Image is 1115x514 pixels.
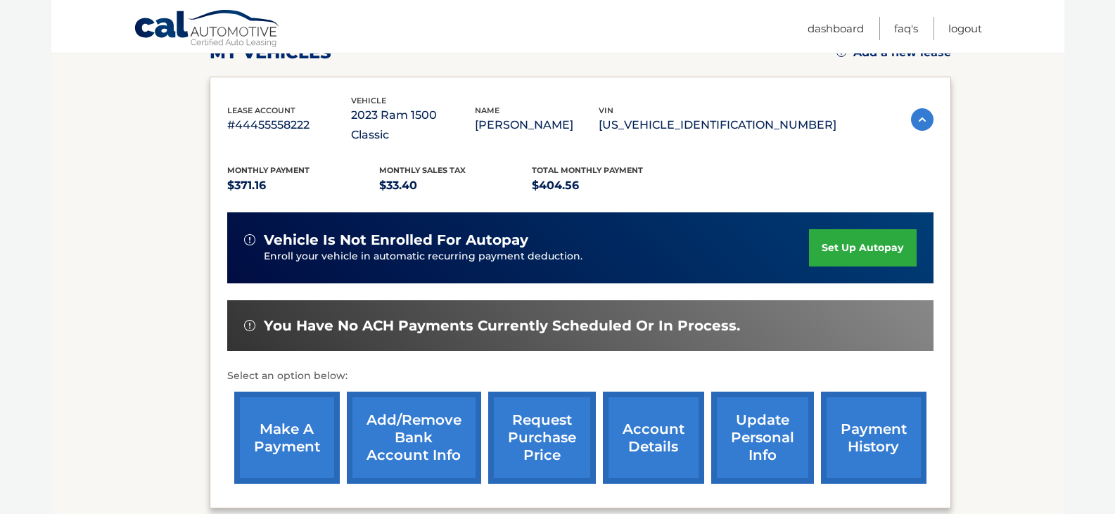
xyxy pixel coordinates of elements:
[603,392,704,484] a: account details
[379,176,532,195] p: $33.40
[351,96,386,105] span: vehicle
[475,105,499,115] span: name
[264,317,740,335] span: You have no ACH payments currently scheduled or in process.
[821,392,926,484] a: payment history
[808,17,864,40] a: Dashboard
[234,392,340,484] a: make a payment
[244,234,255,245] img: alert-white.svg
[264,231,528,249] span: vehicle is not enrolled for autopay
[532,165,643,175] span: Total Monthly Payment
[599,105,613,115] span: vin
[711,392,814,484] a: update personal info
[351,105,475,145] p: 2023 Ram 1500 Classic
[227,105,295,115] span: lease account
[532,176,684,195] p: $404.56
[264,249,810,264] p: Enroll your vehicle in automatic recurring payment deduction.
[948,17,982,40] a: Logout
[227,115,351,135] p: #44455558222
[894,17,918,40] a: FAQ's
[227,165,310,175] span: Monthly Payment
[809,229,916,266] a: set up autopay
[488,392,596,484] a: request purchase price
[911,108,934,131] img: accordion-active.svg
[134,9,281,50] a: Cal Automotive
[244,320,255,331] img: alert-white.svg
[227,368,934,385] p: Select an option below:
[475,115,599,135] p: [PERSON_NAME]
[599,115,836,135] p: [US_VEHICLE_IDENTIFICATION_NUMBER]
[379,165,466,175] span: Monthly sales Tax
[227,176,380,195] p: $371.16
[347,392,481,484] a: Add/Remove bank account info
